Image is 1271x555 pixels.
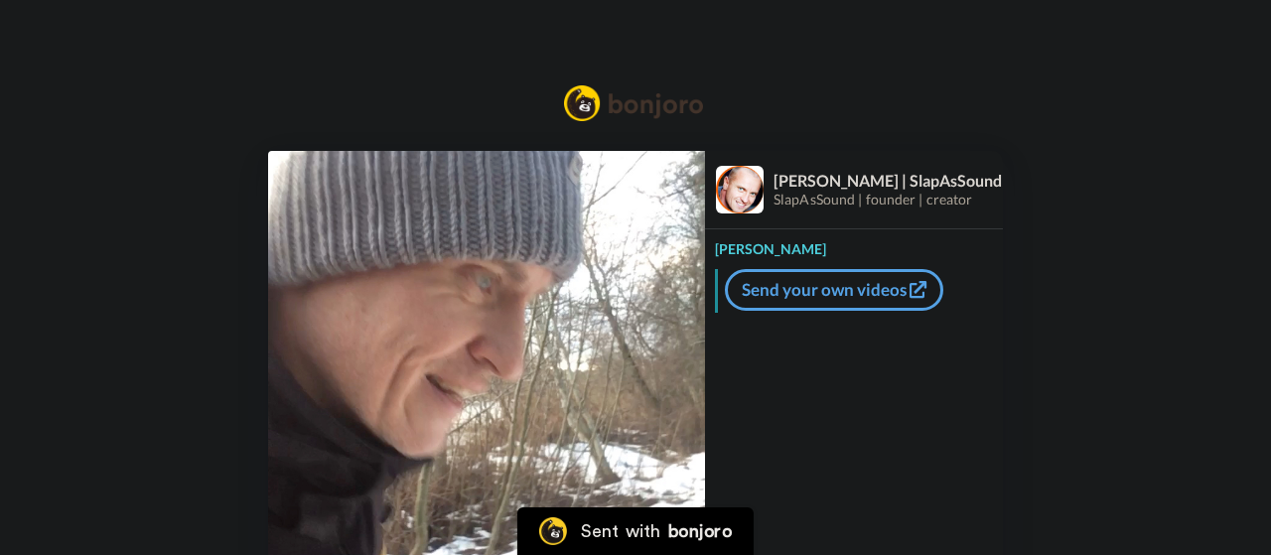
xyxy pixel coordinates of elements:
img: Bonjoro Logo [539,517,567,545]
div: bonjoro [668,522,732,540]
img: Profile Image [716,166,764,213]
a: Send your own videos [725,269,943,311]
div: SlapAsSound | founder | creator [774,192,1002,208]
div: [PERSON_NAME] | SlapAsSound [774,171,1002,190]
img: Bonjoro Logo [564,85,703,121]
a: Bonjoro LogoSent withbonjoro [517,507,754,555]
div: [PERSON_NAME] [705,229,1003,259]
div: Sent with [581,522,660,540]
